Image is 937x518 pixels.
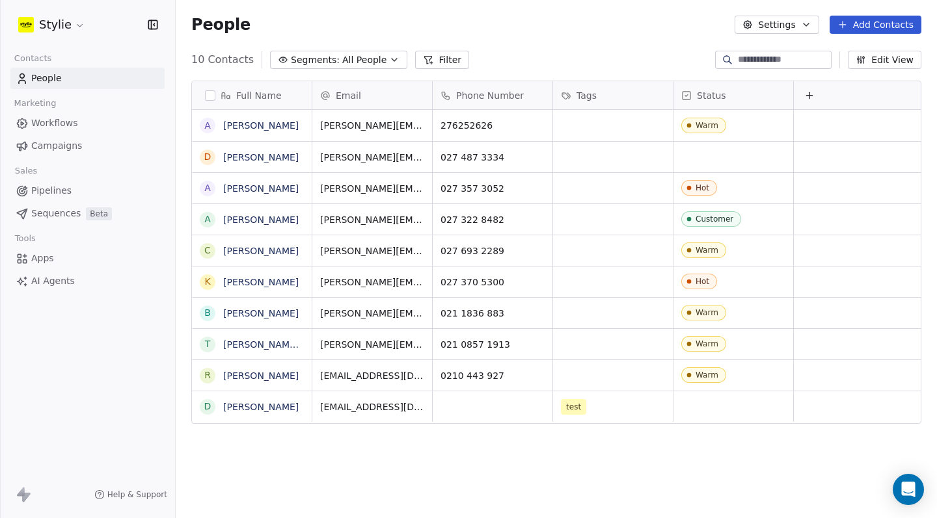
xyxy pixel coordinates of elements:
div: Full Name [192,81,312,109]
button: Edit View [848,51,921,69]
span: Full Name [236,89,282,102]
div: R [204,369,211,382]
div: Warm [696,246,718,255]
div: D [204,400,211,413]
div: Status [673,81,793,109]
span: Beta [86,207,112,220]
div: grid [312,110,922,506]
span: [PERSON_NAME][EMAIL_ADDRESS][DOMAIN_NAME] [320,151,424,164]
div: Open Intercom Messenger [893,474,924,505]
button: Add Contacts [830,16,921,34]
div: D [204,150,211,164]
a: Help & Support [94,489,167,500]
span: 10 Contacts [191,52,254,68]
a: People [10,68,165,89]
a: Workflows [10,112,165,134]
div: grid [192,110,312,506]
a: [PERSON_NAME] [223,246,299,256]
div: K [204,275,210,289]
span: Sequences [31,207,81,220]
span: Help & Support [107,489,167,500]
div: Email [312,81,432,109]
span: Tools [9,229,41,248]
a: [PERSON_NAME] [223,402,299,412]
div: Warm [696,370,718,380]
div: Hot [696,277,709,286]
a: [PERSON_NAME] [223,277,299,287]
a: AI Agents [10,270,165,292]
div: Customer [696,214,733,224]
span: 027 322 8482 [441,213,545,226]
span: Apps [31,252,54,265]
a: [PERSON_NAME] [223,214,299,225]
button: Settings [735,16,819,34]
span: 027 487 3334 [441,151,545,164]
div: Tags [553,81,673,109]
span: 021 0857 1913 [441,338,545,351]
a: Campaigns [10,135,165,157]
span: People [191,15,251,34]
span: [PERSON_NAME][EMAIL_ADDRESS][DOMAIN_NAME] [320,213,424,226]
div: Warm [696,339,718,348]
span: [EMAIL_ADDRESS][DOMAIN_NAME] [320,369,424,382]
a: [PERSON_NAME] [223,120,299,131]
span: [PERSON_NAME][EMAIL_ADDRESS][DOMAIN_NAME] [320,182,424,195]
span: [EMAIL_ADDRESS][DOMAIN_NAME] [320,400,424,413]
span: Workflows [31,116,78,130]
a: [PERSON_NAME] [223,152,299,162]
button: Filter [415,51,469,69]
span: Email [336,89,361,102]
span: [PERSON_NAME][EMAIL_ADDRESS][DOMAIN_NAME] [320,338,424,351]
div: Phone Number [433,81,552,109]
span: Campaigns [31,139,82,153]
span: Sales [9,161,43,181]
span: Phone Number [456,89,524,102]
img: stylie-square-yellow.svg [18,17,34,32]
div: A [204,213,211,226]
div: A [204,119,211,133]
span: Pipelines [31,184,72,198]
div: Warm [696,121,718,130]
span: 027 357 3052 [441,182,545,195]
a: [PERSON_NAME] [PERSON_NAME] [223,339,377,350]
a: Pipelines [10,180,165,201]
a: [PERSON_NAME] [223,308,299,318]
a: [PERSON_NAME] [223,370,299,381]
span: All People [342,53,387,67]
div: C [204,244,211,257]
div: Warm [696,308,718,317]
a: [PERSON_NAME] [223,183,299,194]
div: A [204,181,211,195]
span: [PERSON_NAME][EMAIL_ADDRESS][DOMAIN_NAME] [320,244,424,257]
span: Tags [577,89,597,102]
span: Segments: [291,53,340,67]
button: Stylie [16,14,88,36]
span: 276252626 [441,119,545,132]
span: Contacts [8,49,57,68]
span: AI Agents [31,274,75,288]
span: 021 1836 883 [441,307,545,320]
span: test [561,399,586,415]
span: 027 693 2289 [441,244,545,257]
span: [PERSON_NAME][EMAIL_ADDRESS][DOMAIN_NAME] [320,276,424,289]
a: Apps [10,248,165,269]
div: Hot [696,183,709,192]
span: [PERSON_NAME][EMAIL_ADDRESS][DOMAIN_NAME] [320,119,424,132]
div: T [205,337,211,351]
span: 027 370 5300 [441,276,545,289]
span: People [31,71,62,85]
span: 0210 443 927 [441,369,545,382]
a: SequencesBeta [10,203,165,224]
span: Marketing [8,94,62,113]
span: Stylie [39,16,72,33]
span: [PERSON_NAME][EMAIL_ADDRESS][PERSON_NAME][DOMAIN_NAME] [320,307,424,320]
div: B [204,306,211,320]
span: Status [697,89,726,102]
